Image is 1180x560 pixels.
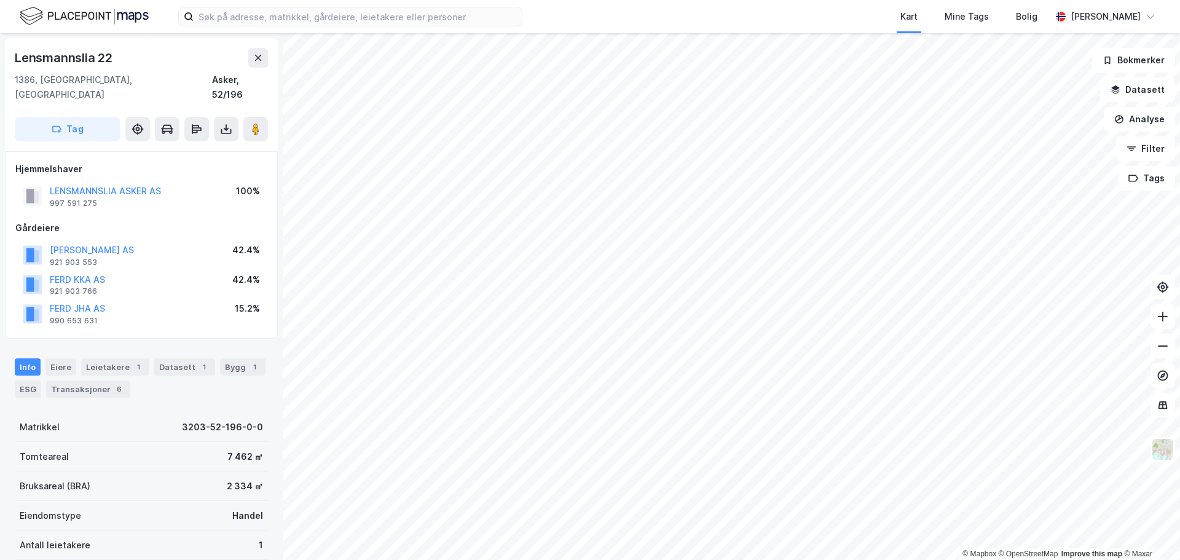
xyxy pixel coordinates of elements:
[1100,77,1175,102] button: Datasett
[235,301,260,316] div: 15.2%
[15,381,41,398] div: ESG
[20,508,81,523] div: Eiendomstype
[945,9,989,24] div: Mine Tags
[1116,136,1175,161] button: Filter
[15,117,120,141] button: Tag
[50,286,97,296] div: 921 903 766
[212,73,268,102] div: Asker, 52/196
[227,449,263,464] div: 7 462 ㎡
[132,361,144,373] div: 1
[1118,166,1175,191] button: Tags
[20,420,60,435] div: Matrikkel
[20,6,149,27] img: logo.f888ab2527a4732fd821a326f86c7f29.svg
[962,550,996,558] a: Mapbox
[232,508,263,523] div: Handel
[227,479,263,494] div: 2 334 ㎡
[232,243,260,258] div: 42.4%
[236,184,260,199] div: 100%
[194,7,522,26] input: Søk på adresse, matrikkel, gårdeiere, leietakere eller personer
[182,420,263,435] div: 3203-52-196-0-0
[46,381,130,398] div: Transaksjoner
[50,199,97,208] div: 997 591 275
[15,73,212,102] div: 1386, [GEOGRAPHIC_DATA], [GEOGRAPHIC_DATA]
[15,221,267,235] div: Gårdeiere
[81,358,149,376] div: Leietakere
[15,162,267,176] div: Hjemmelshaver
[154,358,215,376] div: Datasett
[248,361,261,373] div: 1
[1119,501,1180,560] iframe: Chat Widget
[999,550,1058,558] a: OpenStreetMap
[1104,107,1175,132] button: Analyse
[50,258,97,267] div: 921 903 553
[259,538,263,553] div: 1
[1061,550,1122,558] a: Improve this map
[20,479,90,494] div: Bruksareal (BRA)
[1151,438,1174,461] img: Z
[900,9,918,24] div: Kart
[1092,48,1175,73] button: Bokmerker
[220,358,265,376] div: Bygg
[1071,9,1141,24] div: [PERSON_NAME]
[45,358,76,376] div: Eiere
[232,272,260,287] div: 42.4%
[20,538,90,553] div: Antall leietakere
[50,316,98,326] div: 990 653 631
[20,449,69,464] div: Tomteareal
[15,48,115,68] div: Lensmannslia 22
[113,383,125,395] div: 6
[15,358,41,376] div: Info
[1016,9,1037,24] div: Bolig
[198,361,210,373] div: 1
